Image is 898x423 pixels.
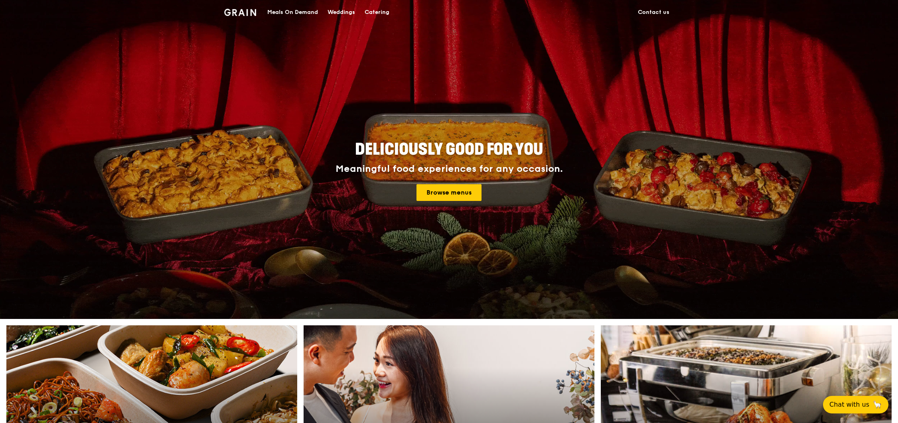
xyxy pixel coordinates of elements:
a: Weddings [323,0,360,24]
span: Deliciously good for you [355,140,543,159]
span: 🦙 [872,400,882,409]
img: Grain [224,9,257,16]
div: Weddings [328,0,355,24]
a: Catering [360,0,394,24]
div: Meals On Demand [267,0,318,24]
button: Chat with us🦙 [823,396,888,413]
a: Browse menus [416,184,482,201]
a: Contact us [633,0,674,24]
div: Meaningful food experiences for any occasion. [306,163,593,175]
div: Catering [365,0,389,24]
span: Chat with us [829,400,869,409]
